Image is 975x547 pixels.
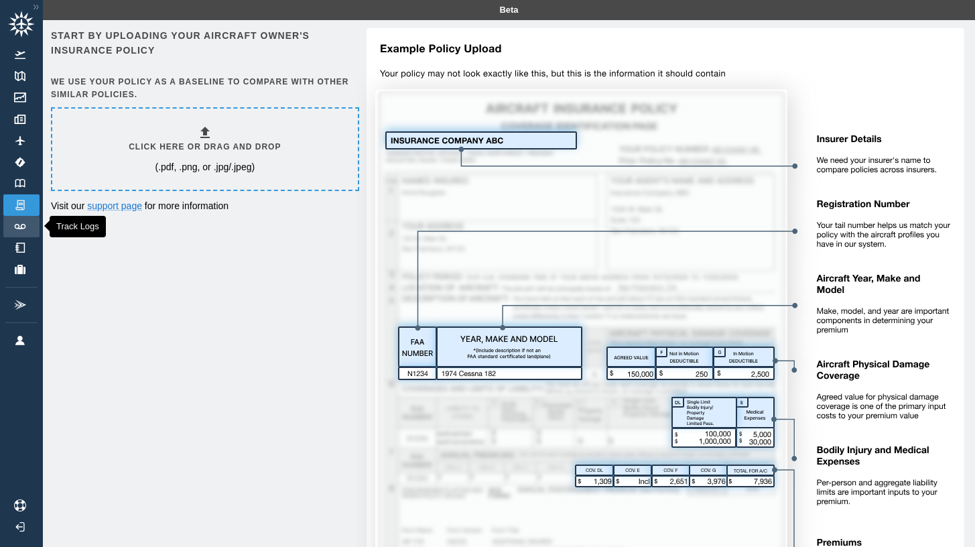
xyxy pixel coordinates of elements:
[87,200,142,211] a: support page
[51,199,356,212] p: Visit our for more information
[129,141,281,154] h6: Click here or drag and drop
[51,28,356,58] h6: Start by uploading your aircraft owner's insurance policy
[155,160,255,174] p: (.pdf, .png, or .jpg/.jpeg)
[51,76,356,101] h6: We use your policy as a baseline to compare with other similar policies.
